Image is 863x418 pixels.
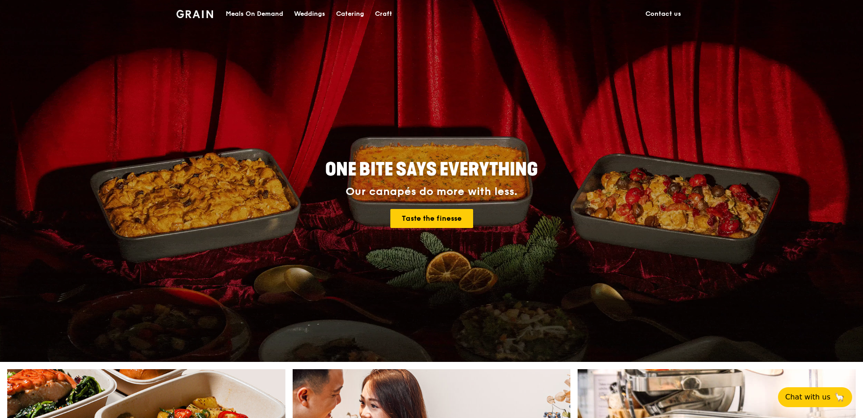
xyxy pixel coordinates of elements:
div: Craft [375,0,392,28]
a: Weddings [289,0,331,28]
div: Our canapés do more with less. [269,185,594,198]
a: Contact us [640,0,687,28]
a: Catering [331,0,370,28]
button: Chat with us🦙 [778,387,852,407]
span: 🦙 [834,392,845,403]
div: Meals On Demand [226,0,283,28]
div: Weddings [294,0,325,28]
img: Grain [176,10,213,18]
a: Craft [370,0,398,28]
span: ONE BITE SAYS EVERYTHING [325,159,538,180]
span: Chat with us [785,392,830,403]
div: Catering [336,0,364,28]
a: Taste the finesse [390,209,473,228]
